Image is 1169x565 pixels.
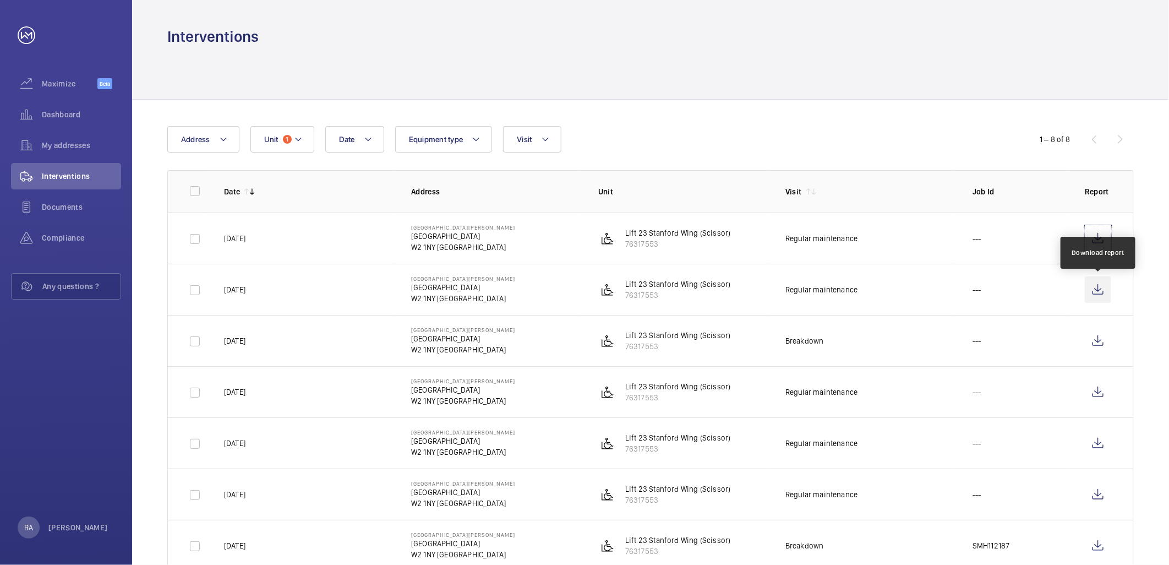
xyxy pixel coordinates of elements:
p: Lift 23 Stanford Wing (Scissor) [625,381,731,392]
div: Breakdown [785,540,824,551]
p: Address [411,186,581,197]
p: --- [973,387,981,398]
span: Any questions ? [42,281,121,292]
p: [GEOGRAPHIC_DATA] [411,282,515,293]
div: Regular maintenance [785,489,857,500]
p: 76317553 [625,392,731,403]
p: W2 1NY [GEOGRAPHIC_DATA] [411,293,515,304]
p: 76317553 [625,495,731,506]
p: Report [1085,186,1111,197]
span: My addresses [42,140,121,151]
img: platform_lift.svg [601,385,614,399]
p: [GEOGRAPHIC_DATA] [411,487,515,498]
button: Unit1 [250,126,314,153]
p: [GEOGRAPHIC_DATA][PERSON_NAME] [411,378,515,384]
p: 76317553 [625,443,731,454]
p: 76317553 [625,238,731,249]
button: Equipment type [395,126,493,153]
p: SMH112187 [973,540,1010,551]
span: Address [181,135,210,144]
img: platform_lift.svg [601,283,614,296]
p: Lift 23 Stanford Wing (Scissor) [625,432,731,443]
div: 1 – 8 of 8 [1040,134,1070,145]
img: platform_lift.svg [601,539,614,552]
div: Breakdown [785,335,824,346]
p: W2 1NY [GEOGRAPHIC_DATA] [411,498,515,509]
p: [GEOGRAPHIC_DATA][PERSON_NAME] [411,429,515,436]
p: [GEOGRAPHIC_DATA] [411,538,515,549]
p: W2 1NY [GEOGRAPHIC_DATA] [411,344,515,355]
span: Dashboard [42,109,121,120]
p: 76317553 [625,341,731,352]
p: [DATE] [224,387,245,398]
p: --- [973,489,981,500]
p: Unit [598,186,768,197]
p: [GEOGRAPHIC_DATA] [411,333,515,344]
div: Regular maintenance [785,387,857,398]
p: [GEOGRAPHIC_DATA][PERSON_NAME] [411,480,515,487]
p: [GEOGRAPHIC_DATA][PERSON_NAME] [411,275,515,282]
p: [GEOGRAPHIC_DATA] [411,436,515,447]
p: Lift 23 Stanford Wing (Scissor) [625,330,731,341]
p: Visit [785,186,802,197]
span: Maximize [42,78,97,89]
p: [GEOGRAPHIC_DATA][PERSON_NAME] [411,327,515,333]
p: [PERSON_NAME] [48,522,108,533]
p: [DATE] [224,335,245,346]
span: Unit [264,135,278,144]
p: [GEOGRAPHIC_DATA][PERSON_NAME] [411,531,515,538]
p: [GEOGRAPHIC_DATA] [411,384,515,395]
p: --- [973,438,981,449]
div: Regular maintenance [785,233,857,244]
img: platform_lift.svg [601,334,614,347]
p: [DATE] [224,540,245,551]
p: Lift 23 Stanford Wing (Scissor) [625,227,731,238]
span: Compliance [42,232,121,243]
span: Documents [42,202,121,213]
h1: Interventions [167,26,259,47]
img: platform_lift.svg [601,437,614,450]
p: 76317553 [625,546,731,557]
p: --- [973,233,981,244]
p: W2 1NY [GEOGRAPHIC_DATA] [411,447,515,458]
p: W2 1NY [GEOGRAPHIC_DATA] [411,395,515,406]
span: Interventions [42,171,121,182]
p: Lift 23 Stanford Wing (Scissor) [625,279,731,290]
div: Regular maintenance [785,284,857,295]
span: Date [339,135,355,144]
span: Equipment type [409,135,463,144]
p: Lift 23 Stanford Wing (Scissor) [625,483,731,495]
span: Visit [517,135,532,144]
p: Date [224,186,240,197]
p: [DATE] [224,489,245,500]
p: [GEOGRAPHIC_DATA] [411,231,515,242]
p: --- [973,284,981,295]
p: Lift 23 Stanford Wing (Scissor) [625,535,731,546]
button: Date [325,126,384,153]
p: W2 1NY [GEOGRAPHIC_DATA] [411,242,515,253]
p: [DATE] [224,233,245,244]
p: Job Id [973,186,1067,197]
p: [GEOGRAPHIC_DATA][PERSON_NAME] [411,224,515,231]
p: RA [24,522,33,533]
img: platform_lift.svg [601,232,614,245]
p: [DATE] [224,438,245,449]
p: W2 1NY [GEOGRAPHIC_DATA] [411,549,515,560]
button: Visit [503,126,561,153]
span: 1 [283,135,292,144]
div: Regular maintenance [785,438,857,449]
div: Download report [1072,248,1124,258]
p: --- [973,335,981,346]
img: platform_lift.svg [601,488,614,501]
p: 76317553 [625,290,731,301]
p: [DATE] [224,284,245,295]
button: Address [167,126,239,153]
span: Beta [97,78,112,89]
